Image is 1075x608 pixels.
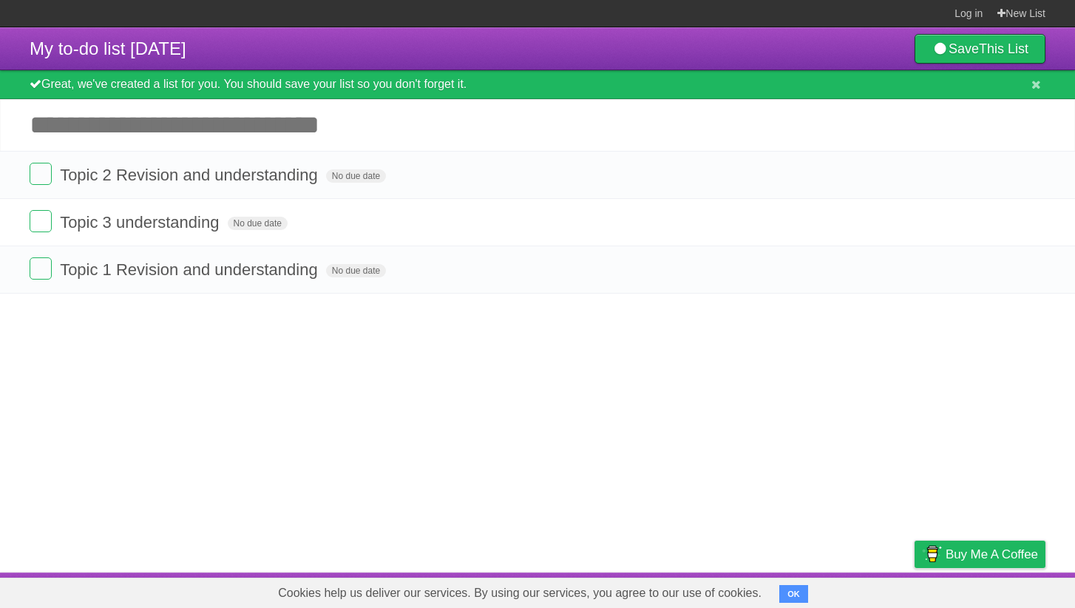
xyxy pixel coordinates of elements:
[915,34,1045,64] a: SaveThis List
[30,163,52,185] label: Done
[60,213,223,232] span: Topic 3 understanding
[952,576,1045,604] a: Suggest a feature
[263,578,776,608] span: Cookies help us deliver our services. By using our services, you agree to our use of cookies.
[326,169,386,183] span: No due date
[30,210,52,232] label: Done
[895,576,934,604] a: Privacy
[915,541,1045,568] a: Buy me a coffee
[845,576,878,604] a: Terms
[30,257,52,280] label: Done
[718,576,749,604] a: About
[922,541,942,567] img: Buy me a coffee
[30,38,186,58] span: My to-do list [DATE]
[979,41,1028,56] b: This List
[60,166,322,184] span: Topic 2 Revision and understanding
[779,585,808,603] button: OK
[60,260,322,279] span: Topic 1 Revision and understanding
[326,264,386,277] span: No due date
[228,217,288,230] span: No due date
[946,541,1038,567] span: Buy me a coffee
[767,576,827,604] a: Developers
